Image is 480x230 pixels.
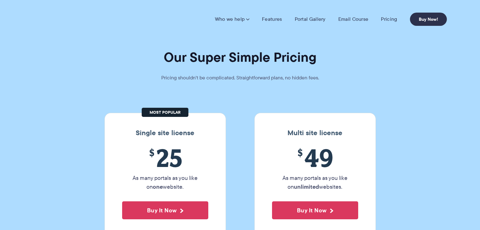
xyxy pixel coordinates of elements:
h3: Multi site license [261,129,369,137]
button: Buy It Now [272,201,358,219]
strong: unlimited [294,182,319,191]
span: 49 [272,143,358,172]
a: Who we help [215,16,249,22]
a: Buy Now! [410,13,447,26]
button: Buy It Now [122,201,208,219]
p: As many portals as you like on website. [122,174,208,191]
a: Portal Gallery [295,16,326,22]
a: Pricing [381,16,397,22]
p: As many portals as you like on websites. [272,174,358,191]
a: Email Course [338,16,369,22]
p: Pricing shouldn't be complicated. Straightforward plans, no hidden fees. [145,73,335,82]
span: 25 [122,143,208,172]
h3: Single site license [111,129,219,137]
strong: one [153,182,163,191]
a: Features [262,16,282,22]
